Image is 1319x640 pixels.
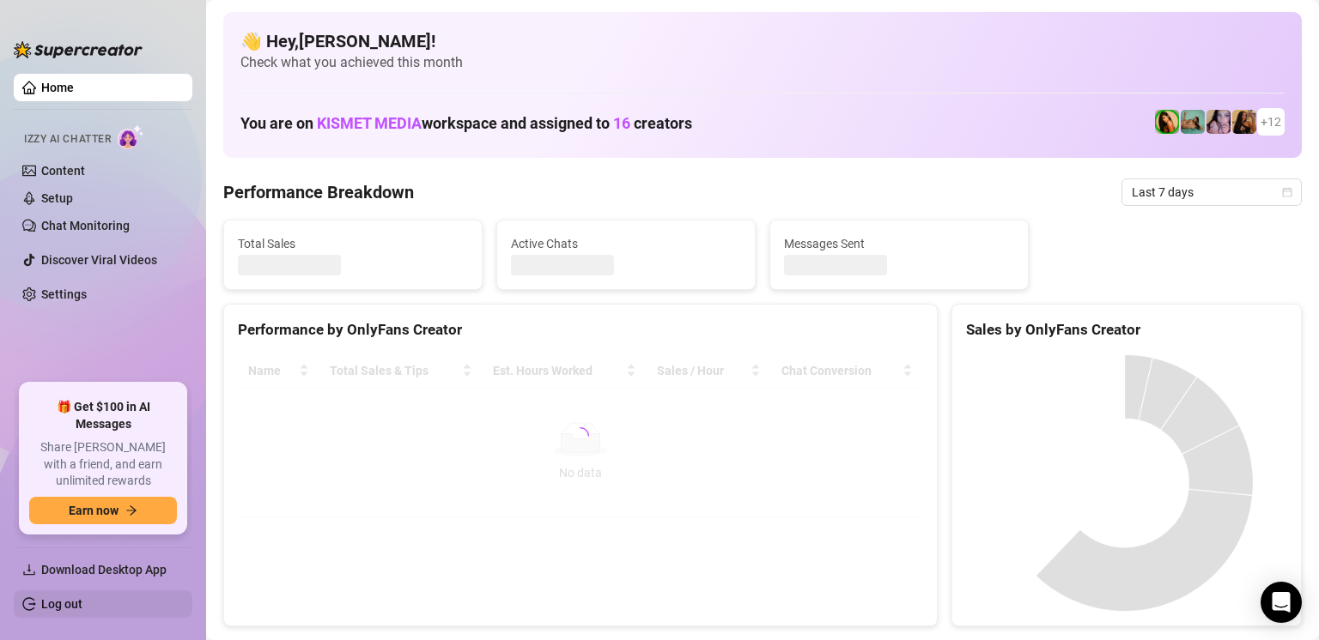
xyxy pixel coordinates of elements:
a: Settings [41,287,87,301]
span: Active Chats [511,234,741,253]
span: download [22,563,36,577]
span: Izzy AI Chatter [24,131,111,148]
span: Check what you achieved this month [240,53,1285,72]
a: Chat Monitoring [41,219,130,232]
span: 16 [613,114,630,132]
img: Jade [1155,110,1179,134]
span: calendar [1282,187,1292,197]
span: Messages Sent [784,234,1014,253]
h4: Performance Breakdown [223,180,414,204]
span: KISMET MEDIA [317,114,422,132]
img: Lea [1207,110,1231,134]
button: Earn nowarrow-right [29,497,177,524]
span: Total Sales [238,234,468,253]
span: 🎁 Get $100 in AI Messages [29,399,177,432]
h4: 👋 Hey, [PERSON_NAME] ! [240,29,1285,53]
a: Log out [41,597,82,611]
img: Boo VIP [1181,110,1205,134]
span: arrow-right [125,504,137,516]
h1: You are on workspace and assigned to creators [240,114,692,133]
div: Open Intercom Messenger [1261,582,1302,623]
span: + 12 [1261,112,1281,131]
div: Performance by OnlyFans Creator [238,318,923,341]
span: Earn now [69,504,119,517]
span: loading [572,427,589,444]
span: Download Desktop App [41,563,167,577]
a: Content [41,164,85,178]
div: Sales by OnlyFans Creator [966,318,1287,341]
img: AI Chatter [118,124,144,149]
span: Last 7 days [1132,179,1292,205]
span: Share [PERSON_NAME] with a friend, and earn unlimited rewards [29,439,177,490]
img: logo-BBDzfeDw.svg [14,41,143,58]
a: Discover Viral Videos [41,253,157,267]
a: Setup [41,191,73,205]
img: Lucy [1232,110,1256,134]
a: Home [41,81,74,94]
